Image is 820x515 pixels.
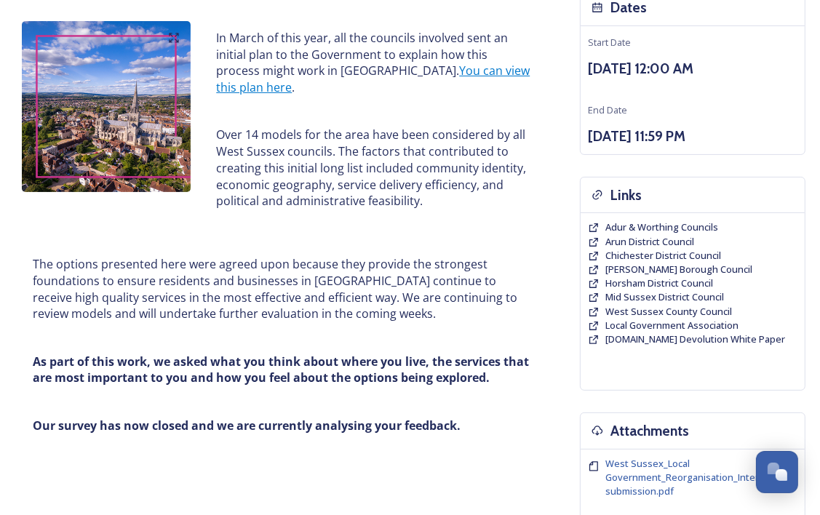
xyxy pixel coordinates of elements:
[605,249,721,262] span: Chichester District Council
[605,276,713,290] a: Horsham District Council
[605,305,732,318] span: West Sussex County Council
[605,457,769,498] span: West Sussex_Local Government_Reorganisation_Interim submission.pdf
[216,30,533,96] p: In March of this year, all the councils involved sent an initial plan to the Government to explai...
[605,263,752,276] a: [PERSON_NAME] Borough Council
[33,256,533,322] p: The options presented here were agreed upon because they provide the strongest foundations to ens...
[605,319,739,332] a: Local Government Association
[459,63,530,79] a: You can view
[605,235,694,248] span: Arun District Council
[216,79,292,95] a: this plan here
[33,354,532,386] strong: As part of this work, we asked what you think about where you live, the services that are most im...
[610,420,689,442] h3: Attachments
[33,418,461,434] strong: Our survey has now closed and we are currently analysing your feedback.
[605,220,718,234] a: Adur & Worthing Councils
[605,290,724,303] span: Mid Sussex District Council
[605,332,785,346] a: [DOMAIN_NAME] Devolution White Paper
[756,451,798,493] button: Open Chat
[216,127,533,209] p: Over 14 models for the area have been considered by all West Sussex councils. The factors that co...
[588,36,631,49] span: Start Date
[605,290,724,304] a: Mid Sussex District Council
[588,58,797,79] h3: [DATE] 12:00 AM
[588,103,627,116] span: End Date
[605,249,721,263] a: Chichester District Council
[610,185,642,206] h3: Links
[588,126,797,147] h3: [DATE] 11:59 PM
[605,235,694,249] a: Arun District Council
[605,305,732,319] a: West Sussex County Council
